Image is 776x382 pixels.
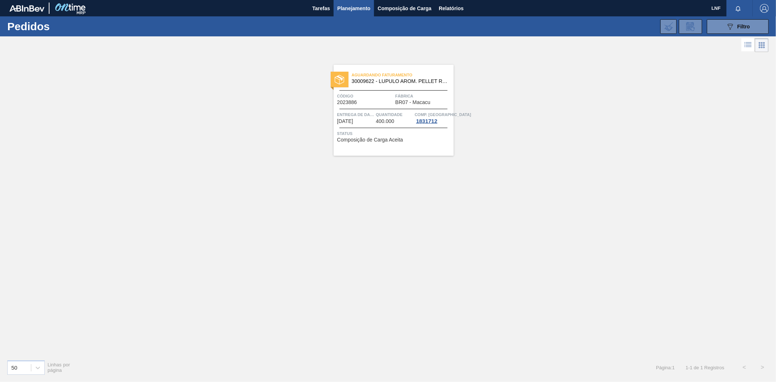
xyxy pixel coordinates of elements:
[656,365,670,370] font: Página
[376,112,402,117] font: Quantidade
[48,362,70,373] font: Linhas por página
[352,78,476,84] font: 30009622 - LUPULO AROM. PELLET REG CASCADE
[11,365,17,371] font: 50
[712,5,721,11] font: LNF
[337,99,357,105] font: 2023886
[323,65,454,156] a: statusAguardando Faturamento30009622 - LUPULO AROM. PELLET REG CASCADECódigo2023886FábricaBR07 - ...
[660,19,677,34] div: Importar Negociações dos Pedidos
[395,99,430,105] font: BR07 - Macacu
[376,118,394,124] font: 400.000
[337,100,357,105] span: 2023886
[753,358,772,377] button: >
[755,38,769,52] div: Visão em Cards
[376,119,394,124] span: 400.000
[439,5,463,11] font: Relatórios
[376,111,413,118] span: Quantidade
[415,111,452,124] a: Comp. [GEOGRAPHIC_DATA]1831712
[337,92,394,100] span: Código
[395,100,430,105] span: BR07 - Macacu
[416,118,437,124] font: 1831712
[694,365,699,370] font: de
[415,112,471,117] font: Comp. [GEOGRAPHIC_DATA]
[337,119,353,124] span: 15/09/2025
[335,75,344,84] img: status
[743,364,746,370] font: <
[671,365,672,370] font: :
[741,38,755,52] div: Visão em Lista
[707,19,769,34] button: Filtro
[704,365,724,370] font: Registros
[686,365,688,370] font: 1
[337,131,353,136] font: Status
[737,24,750,29] font: Filtro
[337,111,374,118] span: Entrega de dados
[337,5,370,11] font: Planejamento
[735,358,753,377] button: <
[337,118,353,124] font: [DATE]
[337,137,403,143] font: Composição de Carga Aceita
[690,365,692,370] font: 1
[337,94,354,98] font: Código
[352,79,448,84] span: 30009622 - LUPULO AROM. PELLET REG CASCADE
[337,112,379,117] font: Entrega de dados
[679,19,702,34] div: Solicitação de Revisão de Pedidos
[700,365,703,370] font: 1
[395,94,414,98] font: Fábrica
[672,365,674,370] font: 1
[760,4,769,13] img: Sair
[352,73,413,77] font: Aguardando Faturamento
[352,71,454,79] span: Aguardando Faturamento
[761,364,764,370] font: >
[337,130,452,137] span: Status
[415,111,471,118] span: Comp. Carga
[9,5,44,12] img: TNhmsLtSVTkK8tSr43FrP2fwEKptu5GPRR3wAAAABJRU5ErkJggg==
[378,5,431,11] font: Composição de Carga
[312,5,330,11] font: Tarefas
[7,20,50,32] font: Pedidos
[395,92,452,100] span: Fábrica
[727,3,750,13] button: Notificações
[688,365,690,370] font: -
